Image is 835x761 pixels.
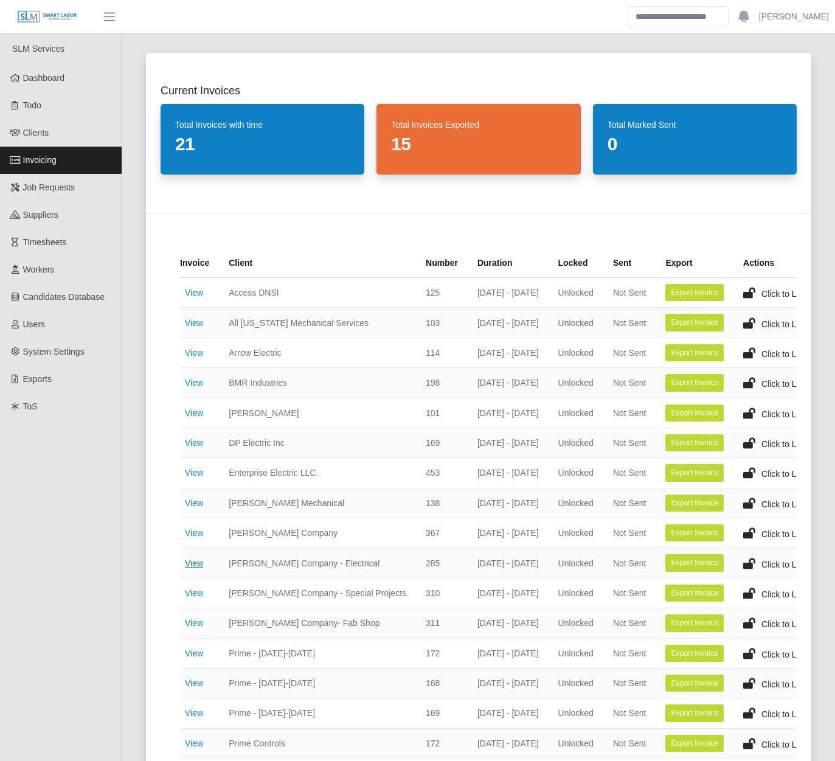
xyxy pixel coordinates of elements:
dd: 0 [608,133,782,155]
td: [DATE] - [DATE] [468,668,549,698]
td: [DATE] - [DATE] [468,638,549,668]
span: Click to Lock [761,439,809,449]
td: Unlocked [549,278,603,308]
span: Invoicing [23,155,57,165]
dt: Total Invoices with time [175,119,350,131]
td: Not Sent [603,608,656,638]
td: [DATE] - [DATE] [468,458,549,488]
th: Client [219,248,416,278]
a: [PERSON_NAME] [759,10,829,23]
th: Sent [603,248,656,278]
button: Export Invoice [665,675,724,692]
span: Click to Lock [761,529,809,539]
span: Click to Lock [761,589,809,599]
td: 168 [416,668,468,698]
td: [DATE] - [DATE] [468,398,549,428]
button: Export Invoice [665,374,724,391]
td: [DATE] - [DATE] [468,608,549,638]
span: Job Requests [23,182,75,192]
td: [PERSON_NAME] Company- Fab Shop [219,608,416,638]
a: View [185,378,203,387]
button: Export Invoice [665,405,724,422]
input: Search [628,6,729,27]
button: Export Invoice [665,554,724,571]
td: Unlocked [549,578,603,608]
td: 367 [416,518,468,548]
td: 169 [416,428,468,457]
td: BMR Industries [219,368,416,398]
td: Not Sent [603,488,656,518]
td: Not Sent [603,668,656,698]
button: Export Invoice [665,645,724,662]
span: Click to Lock [761,679,809,689]
td: 169 [416,698,468,728]
span: Clients [23,128,49,137]
span: Click to Lock [761,709,809,719]
a: View [185,558,203,568]
button: Export Invoice [665,344,724,361]
td: 453 [416,458,468,488]
th: Export [656,248,733,278]
td: Not Sent [603,728,656,758]
td: 172 [416,728,468,758]
dd: 21 [175,133,350,155]
span: Click to Lock [761,469,809,479]
span: Click to Lock [761,289,809,299]
td: 125 [416,278,468,308]
span: Click to Lock [761,650,809,659]
a: View [185,648,203,658]
td: Prime Controls [219,728,416,758]
dt: Total Marked Sent [608,119,782,131]
a: View [185,708,203,718]
td: 172 [416,638,468,668]
button: Export Invoice [665,735,724,752]
button: Export Invoice [665,524,724,541]
td: 138 [416,488,468,518]
td: Not Sent [603,578,656,608]
td: 103 [416,308,468,338]
th: Number [416,248,468,278]
td: Unlocked [549,698,603,728]
td: Access DNSI [219,278,416,308]
a: View [185,498,203,508]
span: Exports [23,374,52,384]
td: All [US_STATE] Mechanical Services [219,308,416,338]
td: Unlocked [549,548,603,578]
span: Click to Lock [761,560,809,569]
span: SLM Services [12,44,64,54]
td: [DATE] - [DATE] [468,308,549,338]
span: Users [23,319,46,329]
td: DP Electric Inc [219,428,416,457]
a: View [185,288,203,297]
img: SLM Logo [17,10,78,24]
button: Export Invoice [665,434,724,451]
th: Locked [549,248,603,278]
td: 198 [416,368,468,398]
dd: 15 [391,133,566,155]
td: Not Sent [603,368,656,398]
span: Click to Lock [761,499,809,509]
span: Workers [23,265,55,274]
td: Not Sent [603,698,656,728]
a: View [185,408,203,418]
td: [PERSON_NAME] Company - Electrical [219,548,416,578]
span: Click to Lock [761,349,809,359]
span: Dashboard [23,73,65,83]
td: [PERSON_NAME] Company - Special Projects [219,578,416,608]
td: Unlocked [549,488,603,518]
td: [DATE] - [DATE] [468,428,549,457]
td: 311 [416,608,468,638]
td: Unlocked [549,668,603,698]
button: Export Invoice [665,495,724,512]
span: Click to Lock [761,319,809,329]
td: Prime - [DATE]-[DATE] [219,638,416,668]
a: View [185,588,203,598]
td: 101 [416,398,468,428]
td: [DATE] - [DATE] [468,698,549,728]
span: Todo [23,100,41,110]
a: View [185,618,203,628]
a: View [185,468,203,478]
td: Unlocked [549,458,603,488]
button: Export Invoice [665,704,724,721]
button: Export Invoice [665,614,724,631]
